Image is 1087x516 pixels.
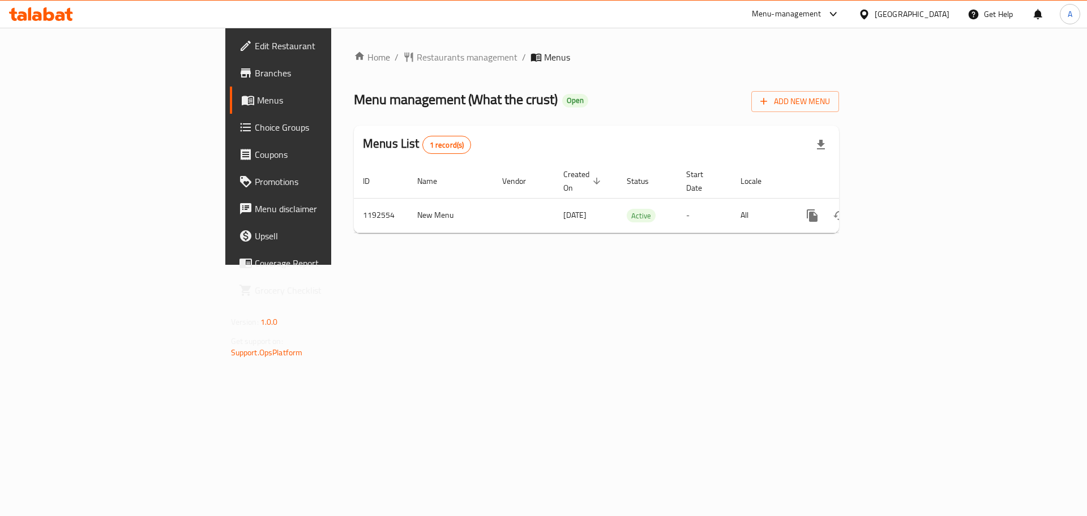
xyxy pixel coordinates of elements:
[354,50,839,64] nav: breadcrumb
[255,39,398,53] span: Edit Restaurant
[255,283,398,297] span: Grocery Checklist
[408,198,493,233] td: New Menu
[230,250,407,277] a: Coverage Report
[230,141,407,168] a: Coupons
[799,202,826,229] button: more
[255,148,398,161] span: Coupons
[257,93,398,107] span: Menus
[417,50,517,64] span: Restaurants management
[255,202,398,216] span: Menu disclaimer
[1068,8,1072,20] span: A
[230,168,407,195] a: Promotions
[760,94,830,109] span: Add New Menu
[562,96,588,105] span: Open
[231,345,303,360] a: Support.OpsPlatform
[422,136,472,154] div: Total records count
[230,222,407,250] a: Upsell
[255,175,398,188] span: Promotions
[230,277,407,304] a: Grocery Checklist
[563,167,604,195] span: Created On
[807,131,834,158] div: Export file
[363,174,384,188] span: ID
[255,66,398,80] span: Branches
[260,315,278,329] span: 1.0.0
[230,59,407,87] a: Branches
[403,50,517,64] a: Restaurants management
[230,32,407,59] a: Edit Restaurant
[354,164,917,233] table: enhanced table
[231,315,259,329] span: Version:
[363,135,471,154] h2: Menus List
[751,91,839,112] button: Add New Menu
[826,202,853,229] button: Change Status
[627,174,664,188] span: Status
[562,94,588,107] div: Open
[686,167,718,195] span: Start Date
[417,174,452,188] span: Name
[790,164,917,199] th: Actions
[230,87,407,114] a: Menus
[255,121,398,134] span: Choice Groups
[875,8,949,20] div: [GEOGRAPHIC_DATA]
[255,229,398,243] span: Upsell
[230,114,407,141] a: Choice Groups
[627,209,656,222] span: Active
[522,50,526,64] li: /
[354,87,558,112] span: Menu management ( What the crust )
[731,198,790,233] td: All
[544,50,570,64] span: Menus
[423,140,471,150] span: 1 record(s)
[752,7,821,21] div: Menu-management
[255,256,398,270] span: Coverage Report
[563,208,587,222] span: [DATE]
[502,174,541,188] span: Vendor
[230,195,407,222] a: Menu disclaimer
[677,198,731,233] td: -
[741,174,776,188] span: Locale
[231,334,283,349] span: Get support on:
